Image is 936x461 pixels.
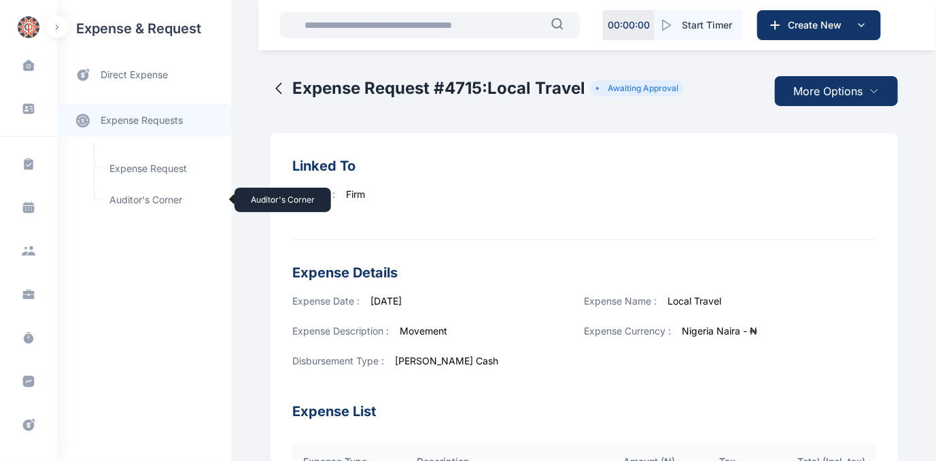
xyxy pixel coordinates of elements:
a: Auditor's CornerAuditor's Corner [101,187,224,213]
span: Expense Description : [292,325,389,337]
h2: Expense Request # 4715 : Local Travel [292,78,585,99]
span: More Options [794,83,863,99]
span: Nigeria Naira - ₦ [682,325,758,337]
p: 00 : 00 : 00 [608,18,650,32]
span: Start Timer [682,18,732,32]
h3: Linked To [292,155,876,177]
span: Expense Currency : [585,325,672,337]
span: Expense Name : [585,295,657,307]
a: direct expense [57,57,231,93]
span: direct expense [101,68,168,82]
span: Auditor's Corner [101,187,224,213]
span: Expense Date : [292,295,360,307]
span: Disbursement Type : [292,355,384,366]
li: Awaiting Approval [596,83,678,94]
button: Start Timer [655,10,743,40]
span: Create New [782,18,853,32]
a: expense requests [57,104,231,137]
span: Firm [346,188,365,200]
span: Movement [400,325,447,337]
span: Billed To : [292,188,335,200]
h3: Expense List [292,384,876,422]
h3: Expense Details [292,262,876,284]
span: [DATE] [370,295,402,307]
button: Expense Request #4715:Local TravelAwaiting Approval [271,65,684,112]
a: Expense Request [101,156,224,182]
span: Local Travel [668,295,722,307]
span: [PERSON_NAME] Cash [395,355,498,366]
button: Create New [757,10,881,40]
div: expense requests [57,93,231,137]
